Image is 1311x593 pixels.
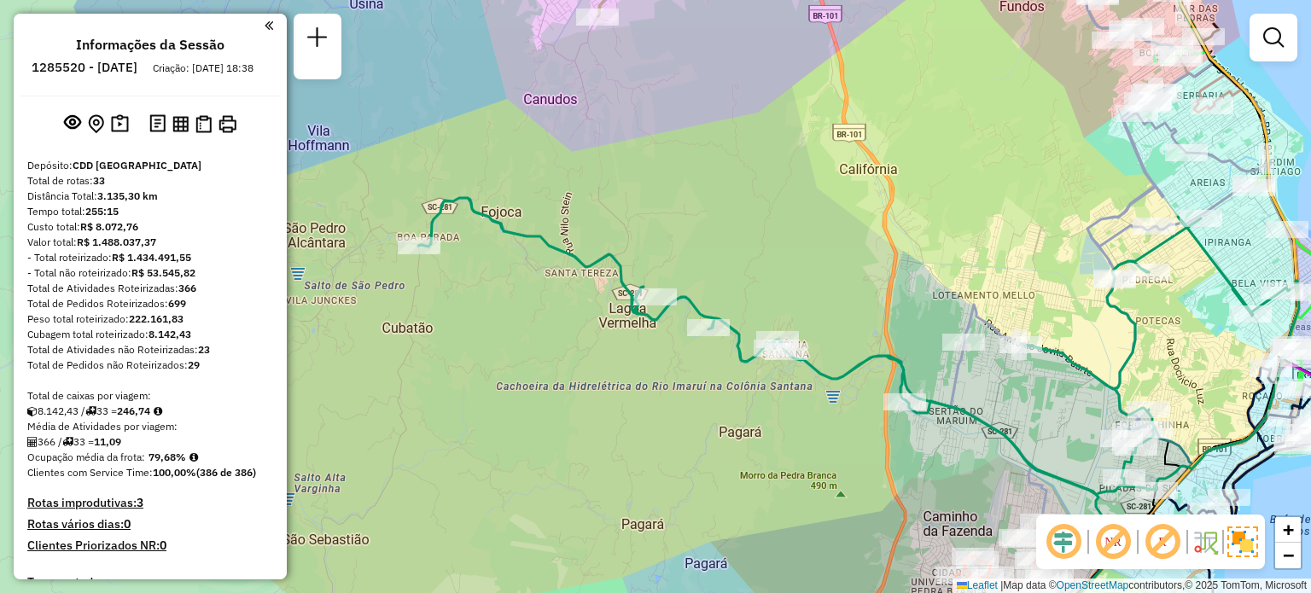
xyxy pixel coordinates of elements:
span: Exibir rótulo [1142,521,1183,562]
strong: R$ 1.488.037,37 [77,235,156,248]
div: Total de Pedidos não Roteirizados: [27,358,273,373]
a: OpenStreetMap [1057,579,1129,591]
strong: 11,09 [94,435,121,448]
button: Imprimir Rotas [215,112,240,137]
h4: Rotas improdutivas: [27,496,273,510]
strong: 29 [188,358,200,371]
div: Cubagem total roteirizado: [27,327,273,342]
span: Ocultar deslocamento [1043,521,1084,562]
strong: 8.142,43 [149,328,191,340]
strong: R$ 8.072,76 [80,220,138,233]
span: + [1283,519,1294,540]
strong: 0 [160,538,166,553]
div: Distância Total: [27,189,273,204]
strong: 33 [93,174,105,187]
div: Tempo total: [27,204,273,219]
strong: 3 [137,495,143,510]
h4: Transportadoras [27,575,273,590]
div: Total de Pedidos Roteirizados: [27,296,273,311]
span: | [1000,579,1003,591]
i: Total de Atividades [27,437,38,447]
div: 366 / 33 = [27,434,273,450]
div: Média de Atividades por viagem: [27,419,273,434]
div: Total de Atividades não Roteirizadas: [27,342,273,358]
a: Zoom in [1275,517,1301,543]
h4: Clientes Priorizados NR: [27,538,273,553]
h6: 1285520 - [DATE] [32,60,137,75]
img: Fluxo de ruas [1192,528,1219,555]
div: - Total não roteirizado: [27,265,273,281]
a: Zoom out [1275,543,1301,568]
i: Total de rotas [62,437,73,447]
strong: 699 [168,297,186,310]
h4: Informações da Sessão [76,37,224,53]
button: Exibir sessão original [61,110,84,137]
button: Logs desbloquear sessão [146,111,169,137]
span: Exibir NR [1092,521,1133,562]
strong: 222.161,83 [129,312,184,325]
h4: Rotas vários dias: [27,517,273,532]
i: Meta Caixas/viagem: 172,72 Diferença: 74,02 [154,406,162,416]
div: Peso total roteirizado: [27,311,273,327]
strong: 23 [198,343,210,356]
strong: (386 de 386) [196,466,256,479]
a: Leaflet [957,579,998,591]
strong: CDD [GEOGRAPHIC_DATA] [73,159,201,172]
div: Custo total: [27,219,273,235]
strong: 255:15 [85,205,119,218]
strong: R$ 53.545,82 [131,266,195,279]
strong: 246,74 [117,404,150,417]
strong: 0 [124,516,131,532]
strong: 3.135,30 km [97,189,158,202]
div: Map data © contributors,© 2025 TomTom, Microsoft [953,578,1311,593]
img: Exibir/Ocultar setores [1227,526,1258,557]
em: Média calculada utilizando a maior ocupação (%Peso ou %Cubagem) de cada rota da sessão. Rotas cro... [189,452,198,462]
div: - Total roteirizado: [27,250,273,265]
div: Depósito: [27,158,273,173]
span: Clientes com Service Time: [27,466,153,479]
strong: R$ 1.434.491,55 [112,251,191,264]
button: Centralizar mapa no depósito ou ponto de apoio [84,111,108,137]
button: Painel de Sugestão [108,111,132,137]
i: Cubagem total roteirizado [27,406,38,416]
span: Ocupação média da frota: [27,451,145,463]
div: Total de caixas por viagem: [27,388,273,404]
span: − [1283,544,1294,566]
button: Visualizar relatório de Roteirização [169,112,192,135]
strong: 100,00% [153,466,196,479]
div: Valor total: [27,235,273,250]
button: Visualizar Romaneio [192,112,215,137]
div: Criação: [DATE] 18:38 [146,61,260,76]
div: Total de Atividades Roteirizadas: [27,281,273,296]
a: Clique aqui para minimizar o painel [265,15,273,35]
a: Exibir filtros [1256,20,1291,55]
i: Total de rotas [85,406,96,416]
strong: 79,68% [149,451,186,463]
div: Total de rotas: [27,173,273,189]
strong: 366 [178,282,196,294]
div: 8.142,43 / 33 = [27,404,273,419]
a: Nova sessão e pesquisa [300,20,335,59]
